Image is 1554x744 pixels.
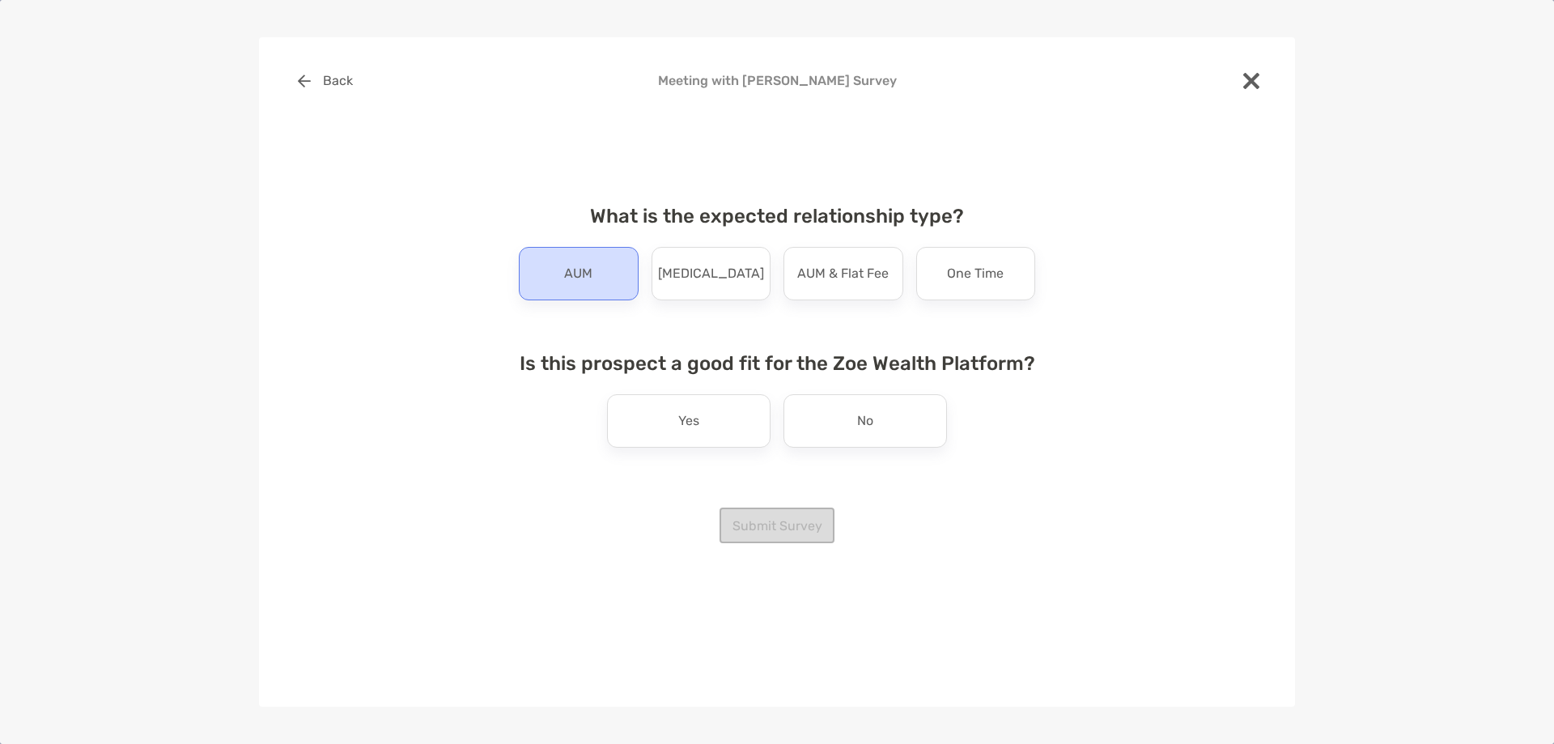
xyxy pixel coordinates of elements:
[285,73,1269,88] h4: Meeting with [PERSON_NAME] Survey
[678,408,699,434] p: Yes
[658,261,764,287] p: [MEDICAL_DATA]
[506,352,1048,375] h4: Is this prospect a good fit for the Zoe Wealth Platform?
[285,63,365,99] button: Back
[797,261,889,287] p: AUM & Flat Fee
[857,408,873,434] p: No
[506,205,1048,227] h4: What is the expected relationship type?
[1243,73,1259,89] img: close modal
[564,261,592,287] p: AUM
[947,261,1004,287] p: One Time
[298,74,311,87] img: button icon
